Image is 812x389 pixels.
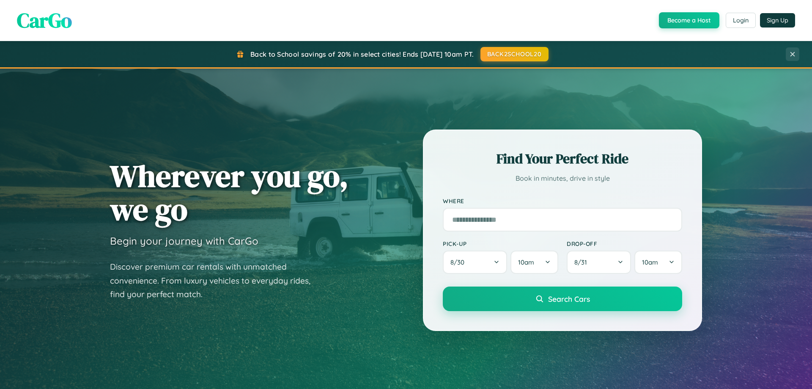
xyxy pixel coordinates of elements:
label: Pick-up [443,240,558,247]
span: 8 / 31 [574,258,591,266]
span: CarGo [17,6,72,34]
button: Sign Up [760,13,795,28]
span: Search Cars [548,294,590,303]
button: Become a Host [659,12,719,28]
button: 8/31 [567,251,631,274]
button: 8/30 [443,251,507,274]
label: Where [443,197,682,204]
span: Back to School savings of 20% in select cities! Ends [DATE] 10am PT. [250,50,474,58]
button: Search Cars [443,287,682,311]
button: 10am [634,251,682,274]
p: Discover premium car rentals with unmatched convenience. From luxury vehicles to everyday rides, ... [110,260,321,301]
span: 10am [642,258,658,266]
button: Login [726,13,756,28]
p: Book in minutes, drive in style [443,172,682,185]
h1: Wherever you go, we go [110,159,348,226]
button: 10am [510,251,558,274]
button: BACK2SCHOOL20 [480,47,549,61]
span: 10am [518,258,534,266]
span: 8 / 30 [450,258,469,266]
h3: Begin your journey with CarGo [110,235,258,247]
h2: Find Your Perfect Ride [443,149,682,168]
label: Drop-off [567,240,682,247]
